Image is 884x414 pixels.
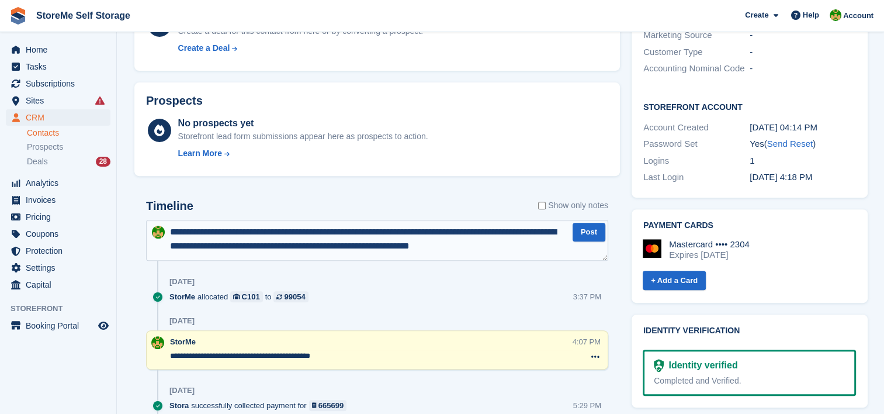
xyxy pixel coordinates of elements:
[538,199,608,212] label: Show only notes
[170,337,196,346] span: StorMe
[6,175,110,191] a: menu
[32,6,135,25] a: StoreMe Self Storage
[27,127,110,139] a: Contacts
[242,291,260,302] div: C101
[26,260,96,276] span: Settings
[643,121,750,134] div: Account Created
[830,9,841,21] img: StorMe
[309,400,347,411] a: 665699
[573,400,601,411] div: 5:29 PM
[284,291,305,302] div: 99054
[26,175,96,191] span: Analytics
[26,243,96,259] span: Protection
[767,139,813,149] a: Send Reset
[169,277,195,287] div: [DATE]
[750,172,812,182] time: 2025-07-30 15:18:56 UTC
[750,62,856,75] div: -
[6,209,110,225] a: menu
[750,29,856,42] div: -
[573,223,605,242] button: Post
[178,42,423,54] a: Create a Deal
[169,400,352,411] div: successfully collected payment for
[178,42,230,54] div: Create a Deal
[6,109,110,126] a: menu
[643,29,750,42] div: Marketing Source
[169,400,189,411] span: Stora
[169,386,195,395] div: [DATE]
[669,250,750,260] div: Expires [DATE]
[26,318,96,334] span: Booking Portal
[643,46,750,59] div: Customer Type
[538,199,546,212] input: Show only notes
[643,221,856,230] h2: Payment cards
[27,141,110,153] a: Prospects
[643,271,706,290] a: + Add a Card
[654,359,664,372] img: Identity Verification Ready
[178,116,428,130] div: No prospects yet
[750,137,856,151] div: Yes
[26,92,96,109] span: Sites
[654,375,845,387] div: Completed and Verified.
[95,96,105,105] i: Smart entry sync failures have occurred
[6,318,110,334] a: menu
[26,226,96,242] span: Coupons
[643,101,856,112] h2: Storefront Account
[178,147,222,160] div: Learn More
[11,303,116,315] span: Storefront
[151,336,164,349] img: StorMe
[27,156,48,167] span: Deals
[169,316,195,326] div: [DATE]
[26,109,96,126] span: CRM
[6,277,110,293] a: menu
[26,192,96,208] span: Invoices
[643,239,661,258] img: Mastercard Logo
[9,7,27,25] img: stora-icon-8386f47178a22dfd0bd8f6a31ec36ba5ce8667c1dd55bd0f319d3a0aa187defe.svg
[96,319,110,333] a: Preview store
[750,46,856,59] div: -
[643,326,856,336] h2: Identity verification
[178,147,428,160] a: Learn More
[169,291,314,302] div: allocated to
[26,209,96,225] span: Pricing
[6,42,110,58] a: menu
[750,121,856,134] div: [DATE] 04:14 PM
[26,75,96,92] span: Subscriptions
[745,9,768,21] span: Create
[643,154,750,168] div: Logins
[803,9,819,21] span: Help
[6,226,110,242] a: menu
[96,157,110,167] div: 28
[6,192,110,208] a: menu
[664,358,737,372] div: Identity verified
[152,226,165,239] img: StorMe
[6,58,110,75] a: menu
[764,139,816,149] span: ( )
[573,291,601,302] div: 3:37 PM
[573,336,601,347] div: 4:07 PM
[26,58,96,75] span: Tasks
[146,94,203,108] h2: Prospects
[318,400,344,411] div: 665699
[230,291,263,302] a: C101
[6,75,110,92] a: menu
[643,137,750,151] div: Password Set
[273,291,308,302] a: 99054
[26,42,96,58] span: Home
[27,142,63,153] span: Prospects
[27,156,110,168] a: Deals 28
[6,243,110,259] a: menu
[178,130,428,143] div: Storefront lead form submissions appear here as prospects to action.
[750,154,856,168] div: 1
[669,239,750,250] div: Mastercard •••• 2304
[169,291,195,302] span: StorMe
[643,62,750,75] div: Accounting Nominal Code
[643,171,750,184] div: Last Login
[843,10,873,22] span: Account
[146,199,193,213] h2: Timeline
[6,260,110,276] a: menu
[26,277,96,293] span: Capital
[6,92,110,109] a: menu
